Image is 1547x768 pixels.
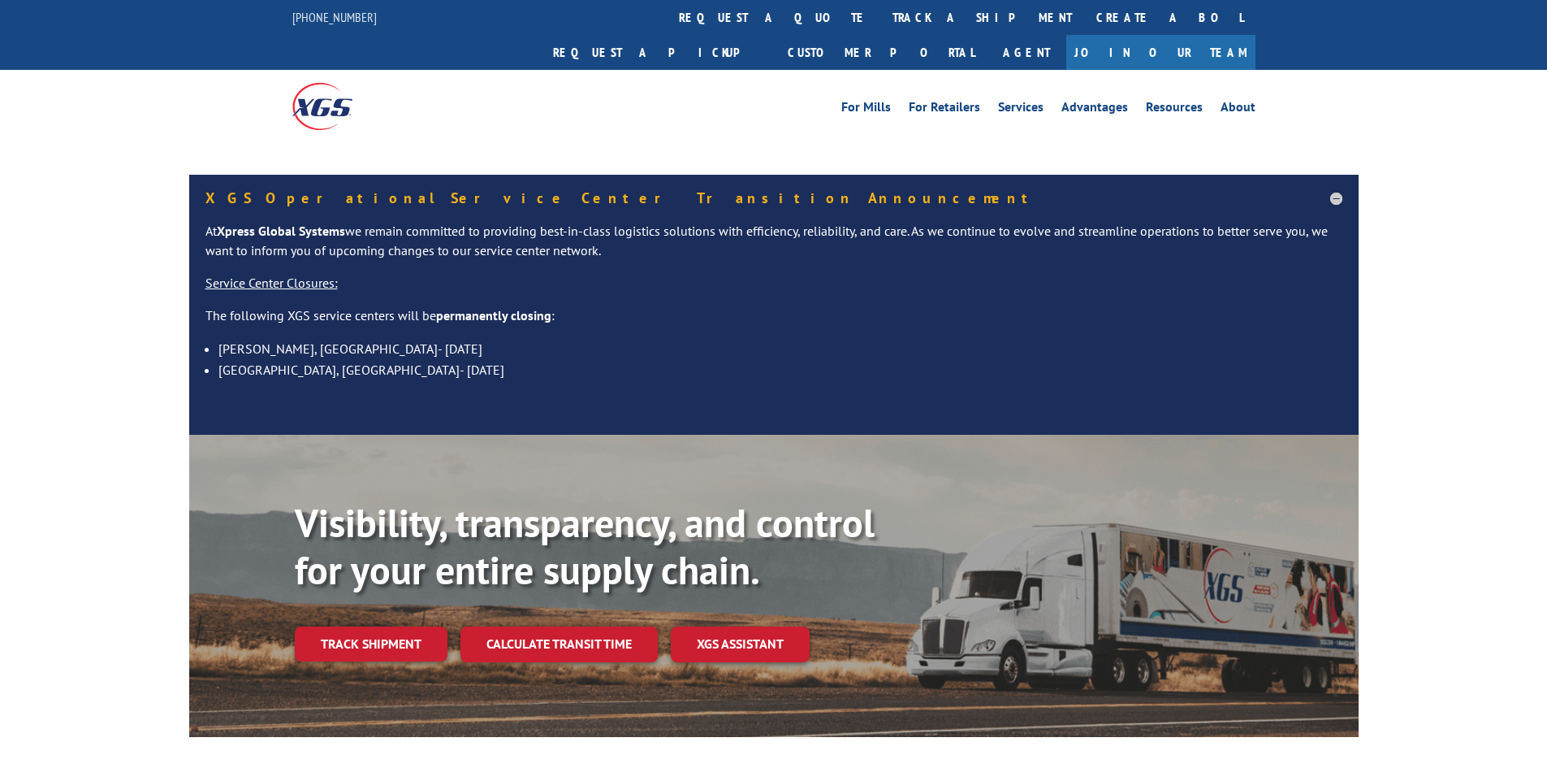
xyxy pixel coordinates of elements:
a: Customer Portal [776,35,987,70]
strong: permanently closing [436,307,551,323]
a: Calculate transit time [460,627,658,662]
li: [PERSON_NAME], [GEOGRAPHIC_DATA]- [DATE] [218,338,1342,359]
a: [PHONE_NUMBER] [292,9,377,25]
a: Resources [1146,101,1203,119]
a: Agent [987,35,1066,70]
a: Join Our Team [1066,35,1255,70]
strong: Xpress Global Systems [217,223,345,239]
a: Services [998,101,1044,119]
li: [GEOGRAPHIC_DATA], [GEOGRAPHIC_DATA]- [DATE] [218,359,1342,380]
h5: XGS Operational Service Center Transition Announcement [205,191,1342,206]
p: At we remain committed to providing best-in-class logistics solutions with efficiency, reliabilit... [205,222,1342,274]
b: Visibility, transparency, and control for your entire supply chain. [295,497,875,595]
a: About [1221,101,1255,119]
a: Track shipment [295,627,447,661]
p: The following XGS service centers will be : [205,306,1342,339]
a: For Retailers [909,101,980,119]
a: XGS ASSISTANT [671,627,810,662]
a: Request a pickup [541,35,776,70]
a: Advantages [1061,101,1128,119]
u: Service Center Closures: [205,275,338,291]
a: For Mills [841,101,891,119]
